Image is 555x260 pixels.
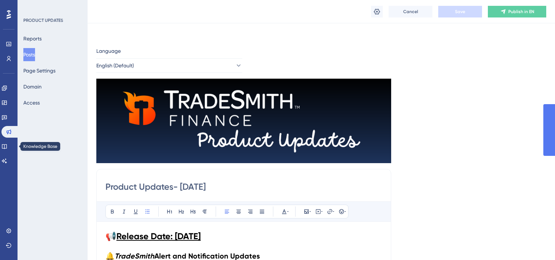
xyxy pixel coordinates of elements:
[96,79,391,163] img: file-1758548645816.png
[23,32,42,45] button: Reports
[23,80,42,93] button: Domain
[105,181,382,193] input: Post Title
[488,6,546,17] button: Publish in EN
[23,17,63,23] div: PRODUCT UPDATES
[116,231,201,241] strong: Release Date: [DATE]
[438,6,482,17] button: Save
[23,64,55,77] button: Page Settings
[96,58,242,73] button: English (Default)
[524,231,546,253] iframe: UserGuiding AI Assistant Launcher
[23,48,35,61] button: Posts
[508,9,534,15] span: Publish in EN
[96,47,121,55] span: Language
[23,96,40,109] button: Access
[455,9,465,15] span: Save
[96,61,134,70] span: English (Default)
[105,231,116,241] span: 📢
[389,6,432,17] button: Cancel
[403,9,418,15] span: Cancel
